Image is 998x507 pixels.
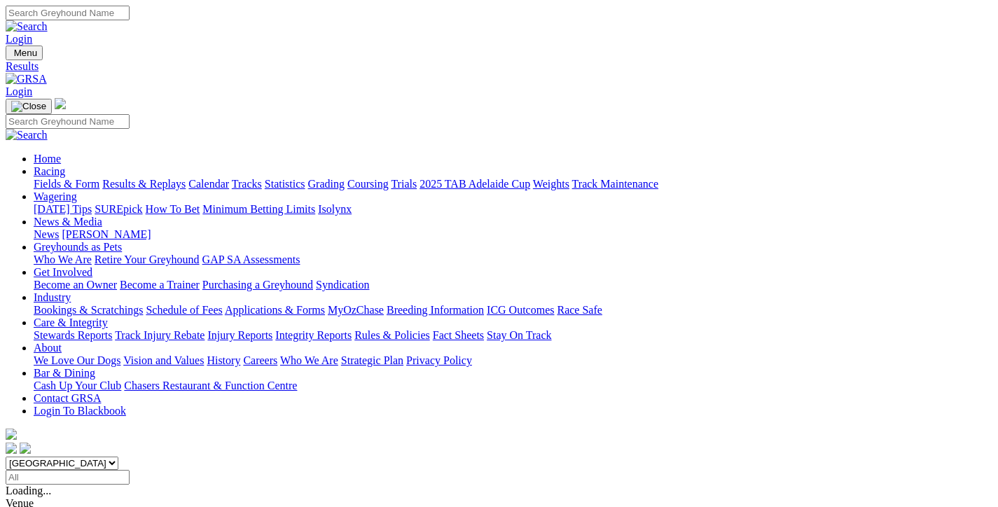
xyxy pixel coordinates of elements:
[34,178,99,190] a: Fields & Form
[207,329,272,341] a: Injury Reports
[275,329,352,341] a: Integrity Reports
[20,443,31,454] img: twitter.svg
[34,329,992,342] div: Care & Integrity
[62,228,151,240] a: [PERSON_NAME]
[341,354,403,366] a: Strategic Plan
[34,380,121,391] a: Cash Up Your Club
[34,304,143,316] a: Bookings & Scratchings
[34,178,992,190] div: Racing
[34,253,992,266] div: Greyhounds as Pets
[265,178,305,190] a: Statistics
[225,304,325,316] a: Applications & Forms
[34,354,120,366] a: We Love Our Dogs
[487,304,554,316] a: ICG Outcomes
[146,203,200,215] a: How To Bet
[6,85,32,97] a: Login
[34,392,101,404] a: Contact GRSA
[406,354,472,366] a: Privacy Policy
[433,329,484,341] a: Fact Sheets
[6,485,51,496] span: Loading...
[34,304,992,317] div: Industry
[6,73,47,85] img: GRSA
[34,367,95,379] a: Bar & Dining
[95,203,142,215] a: SUREpick
[34,329,112,341] a: Stewards Reports
[146,304,222,316] a: Schedule of Fees
[316,279,369,291] a: Syndication
[14,48,37,58] span: Menu
[487,329,551,341] a: Stay On Track
[6,99,52,114] button: Toggle navigation
[420,178,530,190] a: 2025 TAB Adelaide Cup
[34,228,992,241] div: News & Media
[34,279,117,291] a: Become an Owner
[34,342,62,354] a: About
[6,443,17,454] img: facebook.svg
[120,279,200,291] a: Become a Trainer
[347,178,389,190] a: Coursing
[124,380,297,391] a: Chasers Restaurant & Function Centre
[308,178,345,190] a: Grading
[6,129,48,141] img: Search
[34,153,61,165] a: Home
[6,46,43,60] button: Toggle navigation
[34,279,992,291] div: Get Involved
[188,178,229,190] a: Calendar
[102,178,186,190] a: Results & Replays
[34,253,92,265] a: Who We Are
[6,20,48,33] img: Search
[34,317,108,328] a: Care & Integrity
[6,6,130,20] input: Search
[34,203,92,215] a: [DATE] Tips
[557,304,602,316] a: Race Safe
[34,216,102,228] a: News & Media
[354,329,430,341] a: Rules & Policies
[34,405,126,417] a: Login To Blackbook
[123,354,204,366] a: Vision and Values
[328,304,384,316] a: MyOzChase
[34,228,59,240] a: News
[34,266,92,278] a: Get Involved
[202,279,313,291] a: Purchasing a Greyhound
[318,203,352,215] a: Isolynx
[280,354,338,366] a: Who We Are
[34,190,77,202] a: Wagering
[95,253,200,265] a: Retire Your Greyhound
[55,98,66,109] img: logo-grsa-white.png
[34,241,122,253] a: Greyhounds as Pets
[243,354,277,366] a: Careers
[34,291,71,303] a: Industry
[202,203,315,215] a: Minimum Betting Limits
[6,33,32,45] a: Login
[387,304,484,316] a: Breeding Information
[6,429,17,440] img: logo-grsa-white.png
[115,329,205,341] a: Track Injury Rebate
[34,354,992,367] div: About
[11,101,46,112] img: Close
[207,354,240,366] a: History
[572,178,658,190] a: Track Maintenance
[6,60,992,73] a: Results
[202,253,300,265] a: GAP SA Assessments
[6,114,130,129] input: Search
[34,203,992,216] div: Wagering
[232,178,262,190] a: Tracks
[6,470,130,485] input: Select date
[34,380,992,392] div: Bar & Dining
[34,165,65,177] a: Racing
[391,178,417,190] a: Trials
[533,178,569,190] a: Weights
